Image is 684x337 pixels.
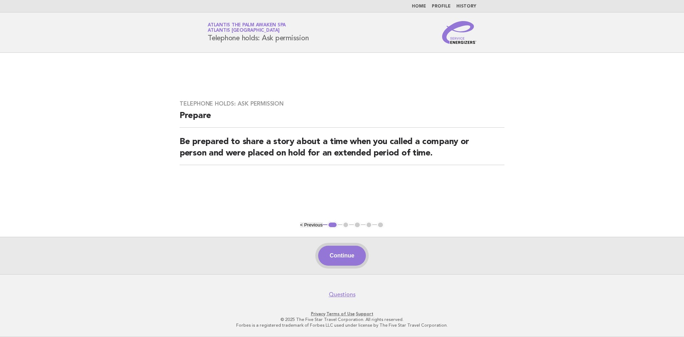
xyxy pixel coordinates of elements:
button: < Previous [300,222,322,228]
a: Terms of Use [326,311,355,316]
h2: Prepare [180,110,504,128]
h1: Telephone holds: Ask permission [208,23,309,42]
button: 1 [327,221,338,229]
a: Profile [432,4,451,9]
a: Support [356,311,373,316]
a: Privacy [311,311,325,316]
p: · · [124,311,560,317]
a: Questions [329,291,356,298]
img: Service Energizers [442,21,476,44]
h2: Be prepared to share a story about a time when you called a company or person and were placed on ... [180,136,504,165]
p: © 2025 The Five Star Travel Corporation. All rights reserved. [124,317,560,322]
a: Atlantis The Palm Awaken SpaAtlantis [GEOGRAPHIC_DATA] [208,23,286,33]
a: History [456,4,476,9]
button: Continue [318,246,366,266]
span: Atlantis [GEOGRAPHIC_DATA] [208,29,280,33]
a: Home [412,4,426,9]
p: Forbes is a registered trademark of Forbes LLC used under license by The Five Star Travel Corpora... [124,322,560,328]
h3: Telephone holds: Ask permission [180,100,504,107]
